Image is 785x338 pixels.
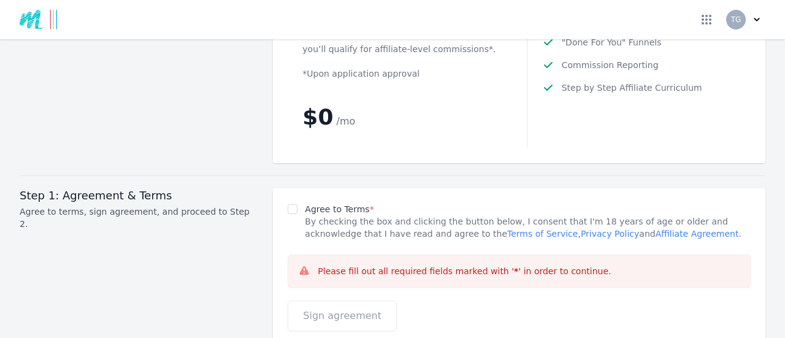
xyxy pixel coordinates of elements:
[318,265,611,278] p: Please fill out all required fields marked with ' ' in order to continue.
[562,59,659,72] span: Commission Reporting
[581,229,639,239] a: Privacy Policy
[303,309,381,323] span: Sign agreement
[302,104,333,129] span: $0
[507,229,578,239] a: Terms of Service
[562,36,662,49] span: "Done For You" Funnels
[562,82,702,94] span: Step by Step Affiliate Curriculum
[20,188,258,203] h3: Step 1: Agreement & Terms
[305,215,751,240] p: By checking the box and clicking the button below, I consent that I'm 18 years of age or older an...
[656,229,739,239] a: Affiliate Agreement
[20,205,258,230] p: Agree to terms, sign agreement, and proceed to Step 2.
[288,301,397,331] button: Sign agreement
[302,69,419,79] span: *Upon application approval
[305,204,373,214] label: Agree to Terms
[337,115,356,127] span: /mo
